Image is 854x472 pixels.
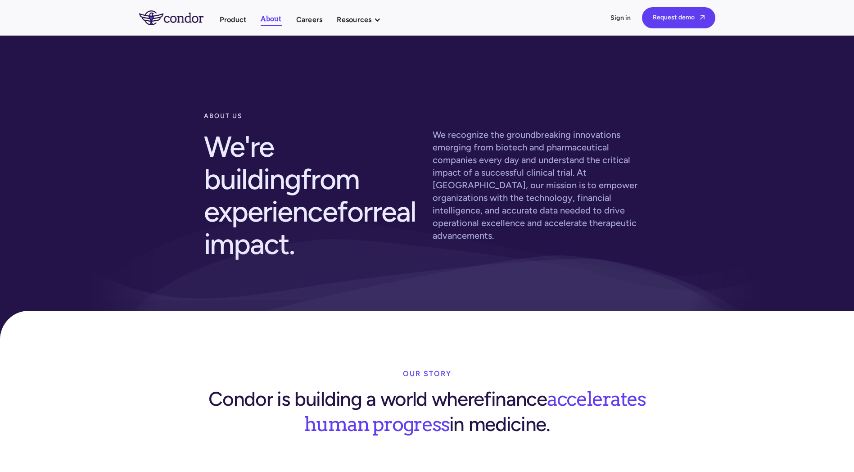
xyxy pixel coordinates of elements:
div: Condor is building a world where in medicine. [204,383,651,437]
div: Resources [337,14,389,26]
span: accelerates human progress [304,383,645,436]
a: Sign in [610,14,631,23]
span: from experience [204,162,360,229]
p: We recognize the groundbreaking innovations emerging from biotech and pharmaceutical companies ev... [433,128,651,242]
div: Resources [337,14,371,26]
span:  [700,14,705,20]
div: about us [204,107,422,125]
span: finance [484,387,547,411]
div: our story [403,365,452,383]
a: Careers [296,14,323,26]
a: Product [220,14,247,26]
a: About [261,13,281,26]
span: real impact. [204,194,416,261]
h2: We're building for [204,125,422,266]
a: Request demo [642,7,715,28]
a: home [139,10,220,25]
